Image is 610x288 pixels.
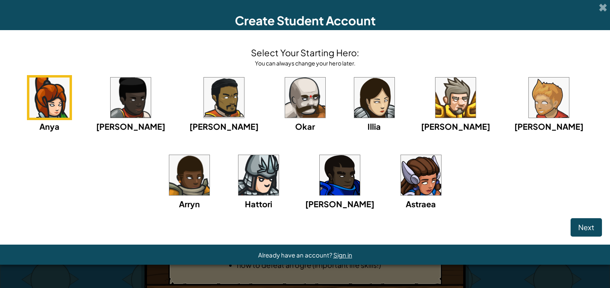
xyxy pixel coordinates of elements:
[258,251,333,259] span: Already have an account?
[421,121,490,131] span: [PERSON_NAME]
[529,78,569,118] img: portrait.png
[354,78,394,118] img: portrait.png
[245,199,272,209] span: Hattori
[96,121,165,131] span: [PERSON_NAME]
[305,199,374,209] span: [PERSON_NAME]
[189,121,259,131] span: [PERSON_NAME]
[179,199,200,209] span: Arryn
[406,199,436,209] span: Astraea
[320,155,360,195] img: portrait.png
[204,78,244,118] img: portrait.png
[251,46,359,59] h4: Select Your Starting Hero:
[251,59,359,67] div: You can always change your hero later.
[235,13,376,28] span: Create Student Account
[111,78,151,118] img: portrait.png
[238,155,279,195] img: portrait.png
[285,78,325,118] img: portrait.png
[571,218,602,237] button: Next
[401,155,441,195] img: portrait.png
[514,121,583,131] span: [PERSON_NAME]
[29,78,70,118] img: portrait.png
[333,251,352,259] a: Sign in
[435,78,476,118] img: portrait.png
[295,121,315,131] span: Okar
[578,223,594,232] span: Next
[368,121,381,131] span: Illia
[39,121,60,131] span: Anya
[169,155,209,195] img: portrait.png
